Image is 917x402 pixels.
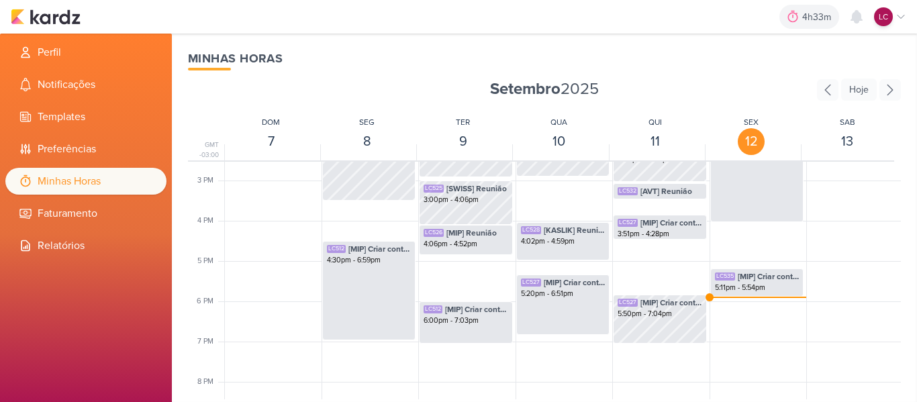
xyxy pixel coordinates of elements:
div: 7 [258,128,285,155]
div: LC527 [521,279,541,287]
div: 4:02pm - 4:59pm [521,236,606,247]
span: [MIP] Criar conteúdo Terras de Minas [738,270,800,283]
div: Minhas Horas [188,50,901,68]
div: 6:00pm - 7:03pm [424,315,508,326]
li: Perfil [5,39,166,66]
img: kardz.app [11,9,81,25]
div: 4h33m [802,10,835,24]
div: 3:51pm - 4:28pm [618,229,702,240]
span: [KASLIK] Reunião [544,224,606,236]
div: Laís Costa [874,7,893,26]
li: Templates [5,103,166,130]
div: LC525 [424,185,444,193]
div: 5:20pm - 6:51pm [521,289,606,299]
div: 12 [738,128,765,155]
span: [AVT] Reunião [640,185,692,197]
div: 3 PM [197,175,222,187]
span: [MIP] Criar conteúdo blog novembro [544,277,606,289]
div: 8 [354,128,381,155]
span: [SWISS] Reunião [446,183,507,195]
div: 5:11pm - 5:54pm [715,283,800,293]
div: 5:50pm - 7:04pm [618,309,702,319]
div: 10 [546,128,573,155]
div: 11 [642,128,669,155]
p: LC [879,11,888,23]
div: 4:30pm - 6:59pm [327,255,412,266]
strong: Setembro [490,79,561,99]
div: 4:06pm - 4:52pm [424,239,508,250]
div: SEG [359,116,375,128]
div: TER [456,116,470,128]
div: 5 PM [197,256,222,267]
div: GMT -03:00 [188,140,222,160]
span: [MIP] Criar conteúdo para blog [348,243,412,255]
div: DOM [262,116,280,128]
div: 3:04pm - 3:29pm [618,197,702,208]
li: Faturamento [5,200,166,227]
span: [MIP] Criar conteúdo blog novembro [640,297,702,309]
div: LC512 [327,245,346,253]
div: QUA [550,116,567,128]
span: [MIP] Criar conteúdo para blog [445,303,508,315]
div: QUI [648,116,662,128]
li: Minhas Horas [5,168,166,195]
div: LC535 [715,272,735,281]
div: LC526 [424,229,444,237]
span: [MIP] Criar conteúdo blog novembro [640,217,702,229]
div: 6 PM [197,296,222,307]
div: 9 [450,128,477,155]
div: 13 [834,128,861,155]
span: [MIP] Reunião [446,227,497,239]
li: Relatórios [5,232,166,259]
li: Notificações [5,71,166,98]
div: LC532 [618,187,638,195]
div: 7 PM [197,336,222,348]
div: LC527 [618,299,638,307]
div: Hoje [841,79,877,101]
div: SAB [840,116,855,128]
div: 8 PM [197,376,222,388]
li: Preferências [5,136,166,162]
div: LC527 [618,219,638,227]
div: 3:00pm - 4:06pm [424,195,508,205]
span: 2025 [490,79,599,100]
div: LC512 [424,305,442,313]
div: SEX [744,116,759,128]
div: 4 PM [197,215,222,227]
div: LC528 [521,226,541,234]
